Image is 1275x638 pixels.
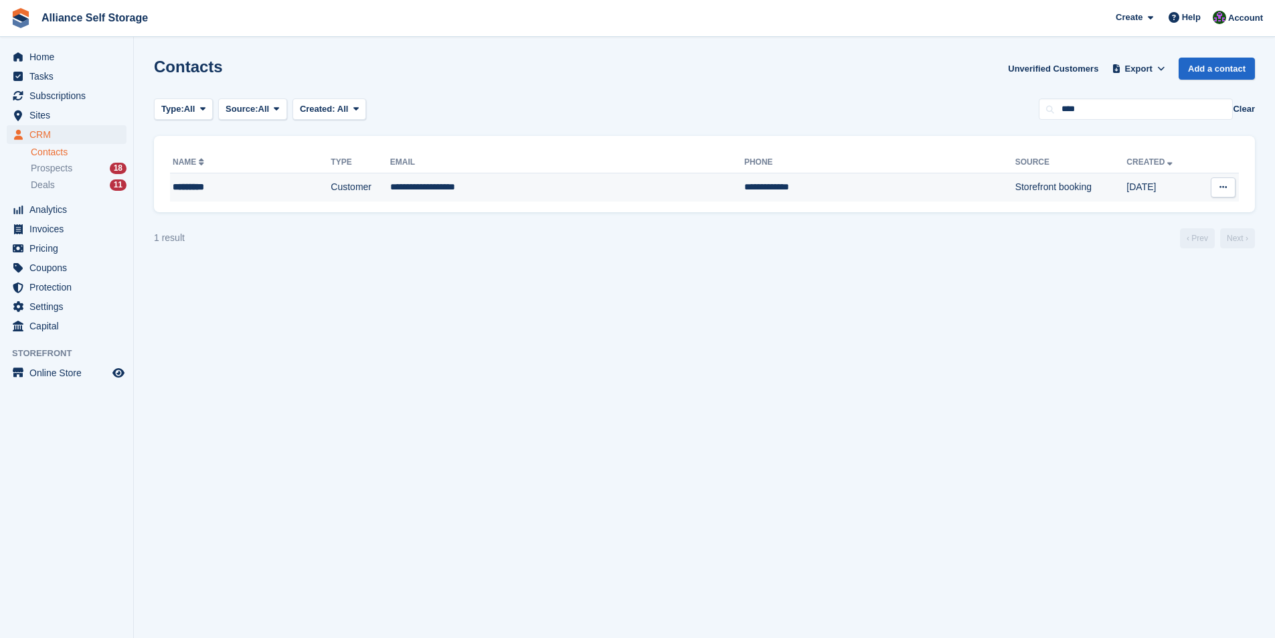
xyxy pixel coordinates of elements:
span: Protection [29,278,110,297]
td: Storefront booking [1015,173,1127,202]
a: menu [7,364,126,382]
button: Created: All [292,98,366,121]
span: Pricing [29,239,110,258]
th: Email [390,152,744,173]
span: Capital [29,317,110,335]
a: menu [7,317,126,335]
button: Source: All [218,98,287,121]
a: Previous [1180,228,1215,248]
span: Create [1116,11,1142,24]
span: CRM [29,125,110,144]
span: Created: [300,104,335,114]
span: Analytics [29,200,110,219]
span: Source: [226,102,258,116]
span: Help [1182,11,1201,24]
a: menu [7,278,126,297]
span: Prospects [31,162,72,175]
button: Clear [1233,102,1255,116]
a: menu [7,239,126,258]
img: stora-icon-8386f47178a22dfd0bd8f6a31ec36ba5ce8667c1dd55bd0f319d3a0aa187defe.svg [11,8,31,28]
button: Export [1109,58,1168,80]
a: menu [7,258,126,277]
td: Customer [331,173,390,202]
img: Romilly Norton [1213,11,1226,24]
div: 18 [110,163,126,174]
div: 1 result [154,231,185,245]
a: menu [7,67,126,86]
span: Coupons [29,258,110,277]
a: Unverified Customers [1003,58,1104,80]
span: All [258,102,270,116]
span: Tasks [29,67,110,86]
a: Created [1126,157,1175,167]
h1: Contacts [154,58,223,76]
button: Type: All [154,98,213,121]
span: Invoices [29,220,110,238]
a: Name [173,157,207,167]
span: All [337,104,349,114]
nav: Page [1177,228,1258,248]
a: Next [1220,228,1255,248]
th: Source [1015,152,1127,173]
span: All [184,102,195,116]
span: Export [1125,62,1153,76]
a: Preview store [110,365,126,381]
a: Prospects 18 [31,161,126,175]
th: Phone [744,152,1015,173]
span: Sites [29,106,110,125]
a: menu [7,106,126,125]
span: Subscriptions [29,86,110,105]
div: 11 [110,179,126,191]
a: menu [7,48,126,66]
a: menu [7,86,126,105]
a: menu [7,200,126,219]
td: [DATE] [1126,173,1198,202]
a: Contacts [31,146,126,159]
a: Add a contact [1179,58,1255,80]
a: menu [7,125,126,144]
span: Home [29,48,110,66]
th: Type [331,152,390,173]
span: Deals [31,179,55,191]
a: menu [7,297,126,316]
span: Online Store [29,364,110,382]
span: Type: [161,102,184,116]
a: Deals 11 [31,178,126,192]
span: Settings [29,297,110,316]
a: menu [7,220,126,238]
span: Account [1228,11,1263,25]
a: Alliance Self Storage [36,7,153,29]
span: Storefront [12,347,133,360]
